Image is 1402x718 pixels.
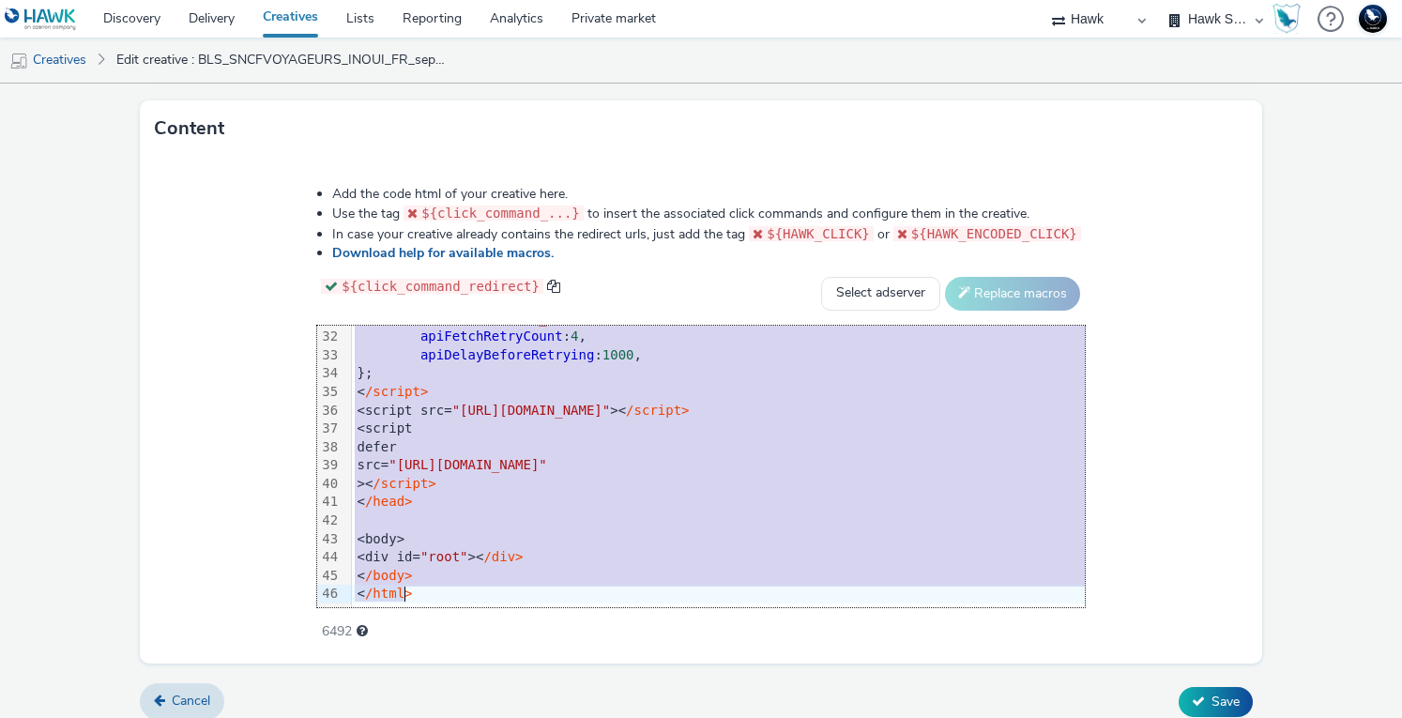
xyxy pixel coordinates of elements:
[352,456,1085,475] div: src=
[352,530,1085,549] div: <body>
[945,277,1080,311] button: Replace macros
[352,493,1085,512] div: <
[420,549,468,564] span: "root"
[452,403,611,418] span: "[URL][DOMAIN_NAME]"
[365,384,428,399] span: /script>
[9,52,28,70] img: mobile
[317,530,341,549] div: 43
[1179,687,1253,717] button: Save
[1212,693,1240,710] span: Save
[365,494,413,509] span: /head>
[767,226,870,241] span: ${HAWK_CLICK}
[317,456,341,475] div: 39
[332,204,1085,223] li: Use the tag to insert the associated click commands and configure them in the creative.
[317,567,341,586] div: 45
[420,328,563,344] span: apiFetchRetryCount
[352,420,1085,438] div: <script
[317,585,341,603] div: 46
[626,403,689,418] span: /script>
[602,347,634,362] span: 1000
[317,493,341,512] div: 41
[322,622,352,641] span: 6492
[352,548,1085,567] div: <div id= ><
[172,692,210,710] span: Cancel
[357,622,368,641] div: Maximum recommended length: 3000 characters.
[317,548,341,567] div: 44
[342,279,540,294] span: ${click_command_redirect}
[352,346,1085,365] div: : ,
[421,206,580,221] span: ${click_command_...}
[317,383,341,402] div: 35
[352,567,1085,586] div: <
[352,438,1085,457] div: defer
[1272,4,1308,34] a: Hawk Academy
[352,585,1085,603] div: <
[317,475,341,494] div: 40
[352,475,1085,494] div: ><
[373,476,435,491] span: /script>
[332,224,1085,244] li: In case your creative already contains the redirect urls, just add the tag or
[317,512,341,530] div: 42
[352,402,1085,420] div: <script src= ><
[154,115,224,143] h3: Content
[107,38,458,83] a: Edit creative : BLS_SNCFVOYAGEURS_INOUI_FR_sept2025 (copy)
[317,438,341,457] div: 38
[420,347,594,362] span: apiDelayBeforeRetrying
[365,586,413,601] span: /html>
[483,549,523,564] span: /div>
[352,364,1085,383] div: };
[317,420,341,438] div: 37
[389,457,547,472] span: "[URL][DOMAIN_NAME]"
[1359,5,1387,33] img: Support Hawk
[332,185,1085,204] li: Add the code html of your creative here.
[571,328,578,344] span: 4
[317,364,341,383] div: 34
[317,346,341,365] div: 33
[352,383,1085,402] div: <
[332,244,561,262] a: Download help for available macros.
[911,226,1077,241] span: ${HAWK_ENCODED_CLICK}
[317,402,341,420] div: 36
[547,280,560,293] span: copy to clipboard
[5,8,77,31] img: undefined Logo
[352,328,1085,346] div: : ,
[1272,4,1301,34] img: Hawk Academy
[436,311,595,326] span: "[URL][DOMAIN_NAME]"
[317,328,341,346] div: 32
[365,568,413,583] span: /body>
